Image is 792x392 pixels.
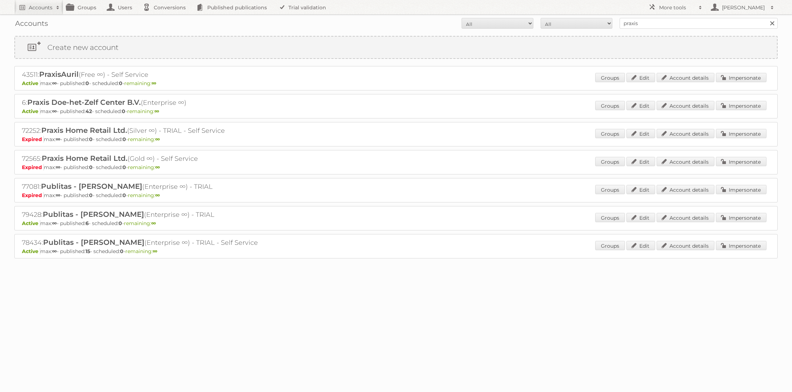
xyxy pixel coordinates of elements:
[27,98,141,107] span: Praxis Doe-het-Zelf Center B.V.
[89,192,93,199] strong: 0
[657,129,714,138] a: Account details
[657,157,714,166] a: Account details
[22,220,770,227] p: max: - published: - scheduled: -
[122,192,126,199] strong: 0
[626,101,655,110] a: Edit
[52,220,57,227] strong: ∞
[22,70,273,79] h2: 43511: (Free ∞) - Self Service
[22,80,40,87] span: Active
[43,238,144,247] span: Publitas - [PERSON_NAME]
[120,248,124,255] strong: 0
[42,154,128,163] span: Praxis Home Retail Ltd.
[626,129,655,138] a: Edit
[151,220,156,227] strong: ∞
[22,108,40,115] span: Active
[39,70,79,79] span: PraxisAuril
[43,210,144,219] span: Publitas - [PERSON_NAME]
[155,136,160,143] strong: ∞
[85,220,89,227] strong: 6
[22,136,44,143] span: Expired
[125,248,157,255] span: remaining:
[22,248,40,255] span: Active
[657,213,714,222] a: Account details
[122,136,126,143] strong: 0
[595,241,625,250] a: Groups
[119,80,122,87] strong: 0
[56,136,60,143] strong: ∞
[153,248,157,255] strong: ∞
[716,241,766,250] a: Impersonate
[52,108,57,115] strong: ∞
[22,136,770,143] p: max: - published: - scheduled: -
[595,185,625,194] a: Groups
[22,248,770,255] p: max: - published: - scheduled: -
[119,220,122,227] strong: 0
[720,4,767,11] h2: [PERSON_NAME]
[22,154,273,163] h2: 72565: (Gold ∞) - Self Service
[89,164,93,171] strong: 0
[22,98,273,107] h2: 6: (Enterprise ∞)
[22,108,770,115] p: max: - published: - scheduled: -
[657,241,714,250] a: Account details
[128,136,160,143] span: remaining:
[626,157,655,166] a: Edit
[595,73,625,82] a: Groups
[716,101,766,110] a: Impersonate
[22,210,273,219] h2: 79428: (Enterprise ∞) - TRIAL
[716,185,766,194] a: Impersonate
[22,164,44,171] span: Expired
[626,73,655,82] a: Edit
[127,108,159,115] span: remaining:
[122,164,126,171] strong: 0
[716,213,766,222] a: Impersonate
[22,238,273,247] h2: 78434: (Enterprise ∞) - TRIAL - Self Service
[22,220,40,227] span: Active
[15,37,777,58] a: Create new account
[41,126,127,135] span: Praxis Home Retail Ltd.
[716,157,766,166] a: Impersonate
[22,80,770,87] p: max: - published: - scheduled: -
[85,80,89,87] strong: 0
[595,213,625,222] a: Groups
[657,73,714,82] a: Account details
[22,192,44,199] span: Expired
[716,129,766,138] a: Impersonate
[85,108,92,115] strong: 42
[52,80,57,87] strong: ∞
[124,220,156,227] span: remaining:
[56,164,60,171] strong: ∞
[657,185,714,194] a: Account details
[154,108,159,115] strong: ∞
[659,4,695,11] h2: More tools
[22,182,273,191] h2: 77081: (Enterprise ∞) - TRIAL
[595,129,625,138] a: Groups
[128,192,160,199] span: remaining:
[122,108,125,115] strong: 0
[41,182,142,191] span: Publitas - [PERSON_NAME]
[22,164,770,171] p: max: - published: - scheduled: -
[128,164,160,171] span: remaining:
[124,80,156,87] span: remaining:
[716,73,766,82] a: Impersonate
[595,101,625,110] a: Groups
[56,192,60,199] strong: ∞
[626,185,655,194] a: Edit
[657,101,714,110] a: Account details
[89,136,93,143] strong: 0
[22,192,770,199] p: max: - published: - scheduled: -
[52,248,57,255] strong: ∞
[595,157,625,166] a: Groups
[626,241,655,250] a: Edit
[155,192,160,199] strong: ∞
[29,4,52,11] h2: Accounts
[85,248,90,255] strong: 15
[626,213,655,222] a: Edit
[22,126,273,135] h2: 72252: (Silver ∞) - TRIAL - Self Service
[152,80,156,87] strong: ∞
[155,164,160,171] strong: ∞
